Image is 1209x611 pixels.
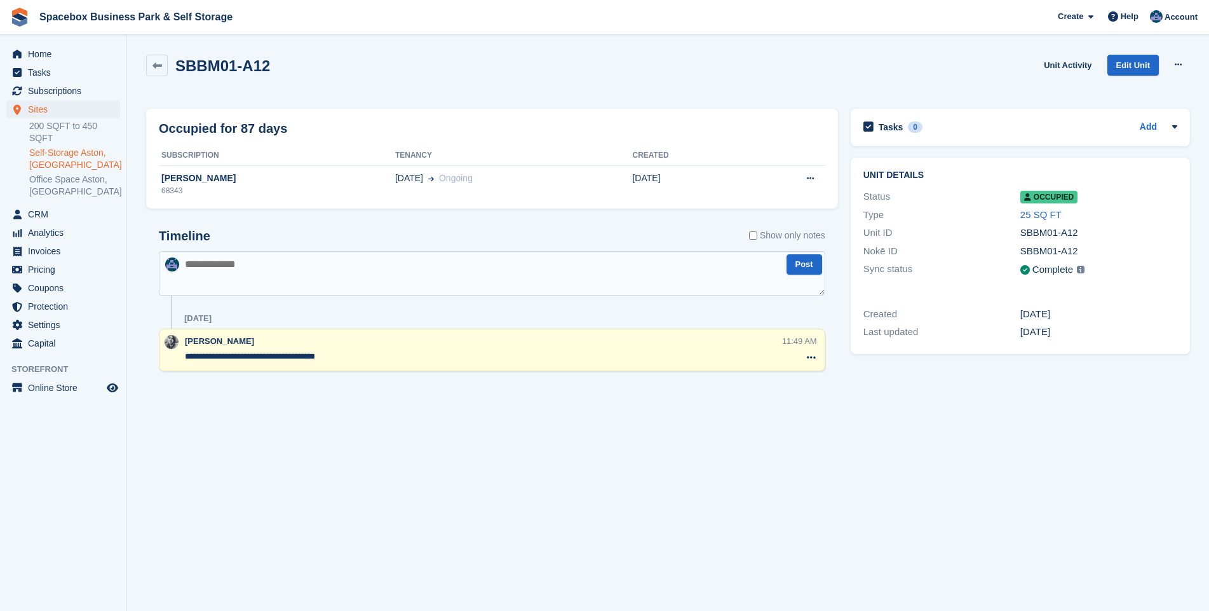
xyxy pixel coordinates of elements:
[879,121,903,133] h2: Tasks
[6,45,120,63] a: menu
[34,6,238,27] a: Spacebox Business Park & Self Storage
[184,313,212,324] div: [DATE]
[28,82,104,100] span: Subscriptions
[159,172,395,185] div: [PERSON_NAME]
[1150,10,1163,23] img: Daud
[28,379,104,397] span: Online Store
[632,165,743,203] td: [DATE]
[1020,325,1177,340] div: [DATE]
[1020,226,1177,240] div: SBBM01-A12
[1140,120,1157,135] a: Add
[28,224,104,242] span: Analytics
[6,379,120,397] a: menu
[632,146,743,166] th: Created
[175,57,270,74] h2: SBBM01-A12
[863,262,1020,278] div: Sync status
[29,120,120,144] a: 200 SQFT to 450 SQFT
[28,45,104,63] span: Home
[1165,11,1198,24] span: Account
[10,8,29,27] img: stora-icon-8386f47178a22dfd0bd8f6a31ec36ba5ce8667c1dd55bd0f319d3a0aa187defe.svg
[6,334,120,352] a: menu
[1058,10,1083,23] span: Create
[165,335,179,349] img: SUDIPTA VIRMANI
[28,205,104,223] span: CRM
[1121,10,1138,23] span: Help
[782,335,817,347] div: 11:49 AM
[29,174,120,198] a: Office Space Aston, [GEOGRAPHIC_DATA]
[863,189,1020,204] div: Status
[908,121,922,133] div: 0
[1039,55,1097,76] a: Unit Activity
[1020,244,1177,259] div: SBBM01-A12
[105,380,120,395] a: Preview store
[395,146,633,166] th: Tenancy
[1077,266,1084,273] img: icon-info-grey-7440780725fd019a000dd9b08b2336e03edf1995a4989e88bcd33f0948082b44.svg
[749,229,757,242] input: Show only notes
[159,146,395,166] th: Subscription
[185,336,254,346] span: [PERSON_NAME]
[28,279,104,297] span: Coupons
[159,185,395,196] div: 68343
[28,261,104,278] span: Pricing
[29,147,120,171] a: Self-Storage Aston, [GEOGRAPHIC_DATA]
[395,172,423,185] span: [DATE]
[863,208,1020,223] div: Type
[1020,307,1177,322] div: [DATE]
[6,279,120,297] a: menu
[6,242,120,260] a: menu
[6,224,120,242] a: menu
[28,334,104,352] span: Capital
[787,254,822,275] button: Post
[6,100,120,118] a: menu
[6,298,120,315] a: menu
[1020,191,1077,203] span: Occupied
[28,64,104,81] span: Tasks
[6,261,120,278] a: menu
[28,242,104,260] span: Invoices
[863,325,1020,340] div: Last updated
[749,229,825,242] label: Show only notes
[6,82,120,100] a: menu
[863,307,1020,322] div: Created
[28,298,104,315] span: Protection
[863,244,1020,259] div: Nokē ID
[11,363,126,376] span: Storefront
[6,205,120,223] a: menu
[439,173,473,183] span: Ongoing
[159,119,287,138] h2: Occupied for 87 days
[1107,55,1159,76] a: Edit Unit
[6,64,120,81] a: menu
[159,229,210,244] h2: Timeline
[863,226,1020,240] div: Unit ID
[1032,263,1073,277] div: Complete
[165,257,179,271] img: Daud
[1020,209,1062,220] a: 25 SQ FT
[28,316,104,334] span: Settings
[6,316,120,334] a: menu
[28,100,104,118] span: Sites
[863,170,1177,181] h2: Unit details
